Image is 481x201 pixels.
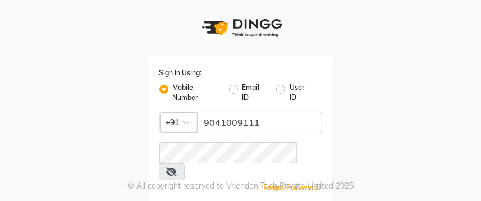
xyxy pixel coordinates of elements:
[159,68,202,78] label: Sign In Using:
[290,83,313,103] label: User ID
[173,83,220,103] label: Mobile Number
[197,112,322,133] input: Username
[196,11,286,44] img: logo1.svg
[242,83,268,103] label: Email ID
[159,142,297,163] input: Username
